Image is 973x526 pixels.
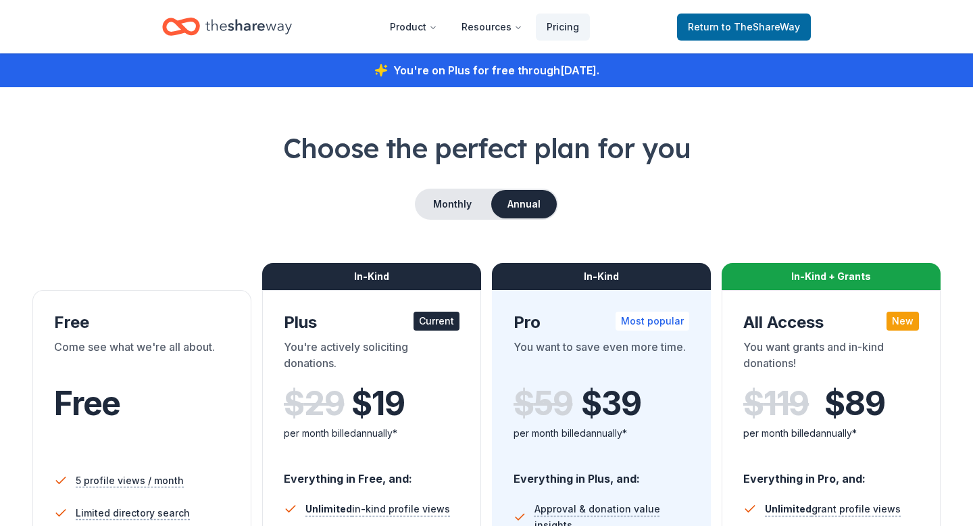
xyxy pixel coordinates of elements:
[54,339,230,377] div: Come see what we're all about.
[492,263,711,290] div: In-Kind
[351,385,404,423] span: $ 19
[305,503,352,515] span: Unlimited
[765,503,812,515] span: Unlimited
[162,11,292,43] a: Home
[284,425,459,441] div: per month billed annually*
[32,129,941,167] h1: Choose the perfect plan for you
[824,385,884,423] span: $ 89
[414,312,459,331] div: Current
[677,14,811,41] a: Returnto TheShareWay
[451,14,533,41] button: Resources
[743,459,919,487] div: Everything in Pro, and:
[722,21,800,32] span: to TheShareWay
[54,312,230,333] div: Free
[616,312,689,331] div: Most popular
[76,505,190,521] span: Limited directory search
[284,339,459,377] div: You're actively soliciting donations.
[514,425,689,441] div: per month billed annually*
[743,312,919,333] div: All Access
[284,312,459,333] div: Plus
[743,425,919,441] div: per month billed annually*
[76,473,184,489] span: 5 profile views / month
[514,312,689,333] div: Pro
[765,503,901,515] span: grant profile views
[379,14,448,41] button: Product
[379,11,590,43] nav: Main
[887,312,919,331] div: New
[491,190,557,218] button: Annual
[743,339,919,377] div: You want grants and in-kind donations!
[581,385,641,423] span: $ 39
[514,339,689,377] div: You want to save even more time.
[688,19,800,35] span: Return
[416,190,489,218] button: Monthly
[722,263,941,290] div: In-Kind + Grants
[305,503,450,515] span: in-kind profile views
[262,263,481,290] div: In-Kind
[54,383,120,423] span: Free
[536,14,590,41] a: Pricing
[514,459,689,487] div: Everything in Plus, and:
[284,459,459,487] div: Everything in Free, and:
